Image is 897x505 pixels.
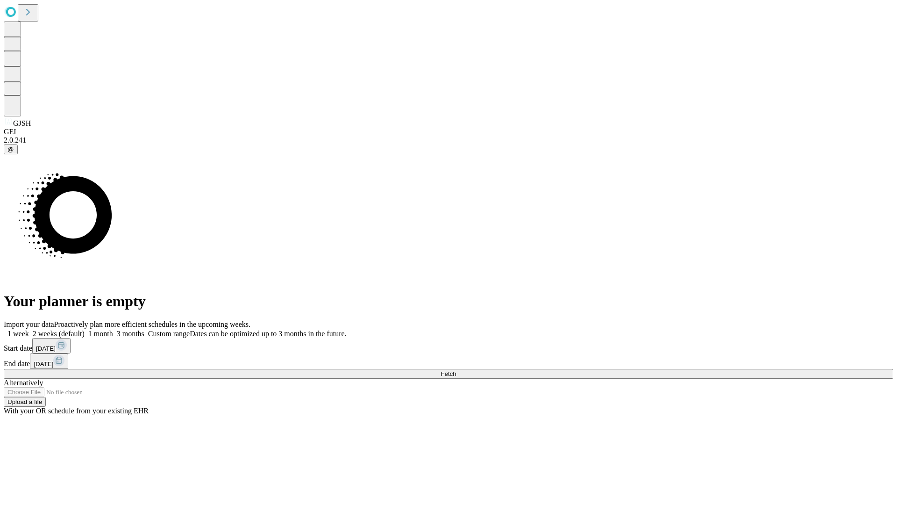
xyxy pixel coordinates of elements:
span: Dates can be optimized up to 3 months in the future. [190,330,346,338]
span: Custom range [148,330,190,338]
span: 1 month [88,330,113,338]
span: With your OR schedule from your existing EHR [4,407,149,415]
div: GEI [4,128,893,136]
button: Upload a file [4,397,46,407]
span: [DATE] [36,345,56,352]
span: GJSH [13,119,31,127]
span: 2 weeks (default) [33,330,85,338]
span: 1 week [7,330,29,338]
button: Fetch [4,369,893,379]
span: [DATE] [34,361,53,368]
div: End date [4,353,893,369]
span: Alternatively [4,379,43,387]
span: Fetch [441,370,456,377]
span: Proactively plan more efficient schedules in the upcoming weeks. [54,320,250,328]
span: @ [7,146,14,153]
div: 2.0.241 [4,136,893,144]
h1: Your planner is empty [4,293,893,310]
span: 3 months [117,330,144,338]
button: [DATE] [30,353,68,369]
div: Start date [4,338,893,353]
span: Import your data [4,320,54,328]
button: [DATE] [32,338,71,353]
button: @ [4,144,18,154]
